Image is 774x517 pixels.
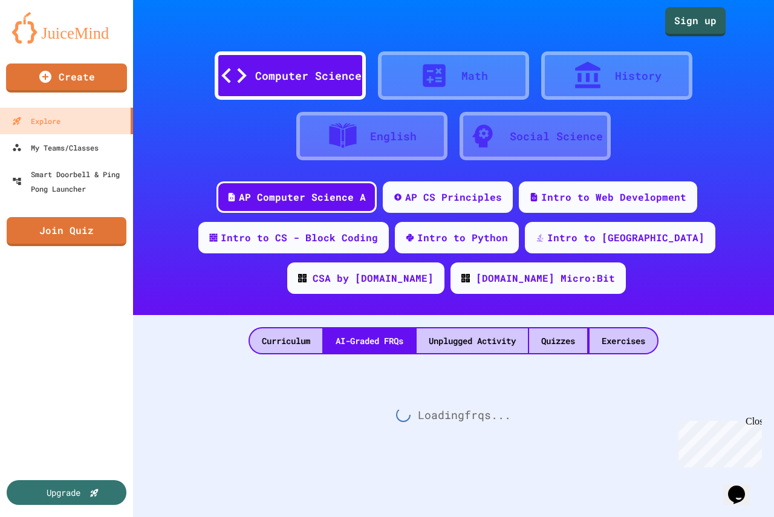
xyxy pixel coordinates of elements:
[590,328,657,353] div: Exercises
[370,128,417,145] div: English
[313,271,434,285] div: CSA by [DOMAIN_NAME]
[324,328,415,353] div: AI-Graded FRQs
[12,167,128,196] div: Smart Doorbell & Ping Pong Launcher
[417,230,508,245] div: Intro to Python
[665,7,726,36] a: Sign up
[529,328,587,353] div: Quizzes
[250,328,322,353] div: Curriculum
[6,63,127,93] a: Create
[255,68,362,84] div: Computer Science
[12,12,121,44] img: logo-orange.svg
[298,274,307,282] img: CODE_logo_RGB.png
[12,140,99,155] div: My Teams/Classes
[476,271,615,285] div: [DOMAIN_NAME] Micro:Bit
[405,190,502,204] div: AP CS Principles
[541,190,686,204] div: Intro to Web Development
[547,230,704,245] div: Intro to [GEOGRAPHIC_DATA]
[615,68,662,84] div: History
[221,230,378,245] div: Intro to CS - Block Coding
[5,5,83,77] div: Chat with us now!Close
[47,486,80,499] div: Upgrade
[12,114,60,128] div: Explore
[461,68,488,84] div: Math
[461,274,470,282] img: CODE_logo_RGB.png
[510,128,603,145] div: Social Science
[417,328,528,353] div: Unplugged Activity
[674,416,762,467] iframe: chat widget
[133,354,774,475] div: Loading frq s...
[723,469,762,505] iframe: chat widget
[239,190,366,204] div: AP Computer Science A
[7,217,126,246] a: Join Quiz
